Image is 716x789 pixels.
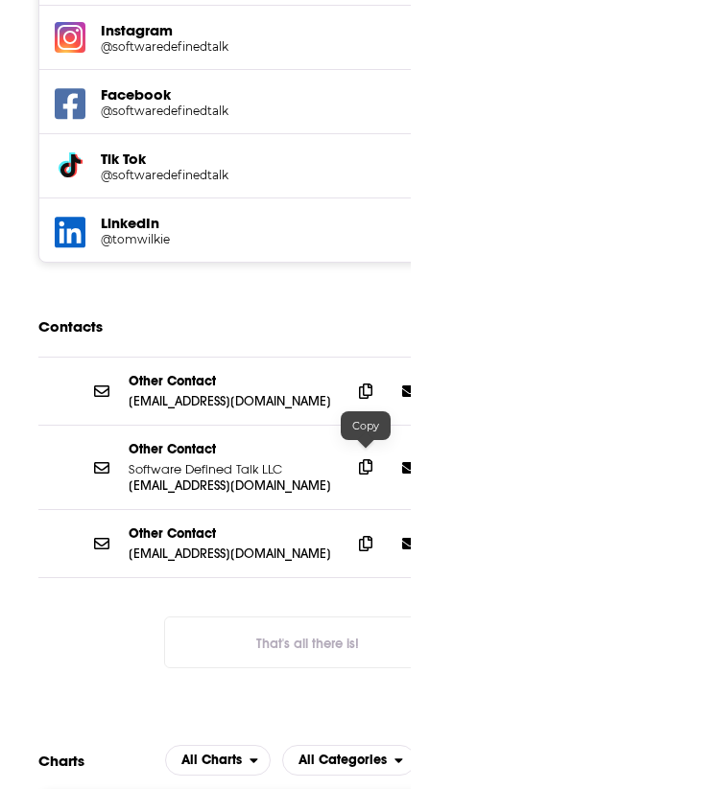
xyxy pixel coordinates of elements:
[129,393,336,409] p: [EMAIL_ADDRESS][DOMAIN_NAME]
[282,745,416,776] h2: Categories
[101,214,491,232] h5: LinkedIn
[341,411,391,440] div: Copy
[165,745,271,776] button: open menu
[101,85,491,104] h5: Facebook
[38,309,103,345] h2: Contacts
[129,525,336,542] p: Other Contact
[55,22,85,53] img: iconImage
[129,373,336,389] p: Other Contact
[165,745,271,776] h2: Platforms
[282,745,416,776] button: open menu
[101,232,239,246] h5: @tomwilkie
[101,21,491,39] h5: Instagram
[164,616,452,668] button: Nothing here.
[101,168,491,182] a: @softwaredefinedtalk
[129,441,336,457] p: Other Contact
[181,754,242,767] span: All Charts
[101,168,239,182] h5: @softwaredefinedtalk
[101,104,239,118] h5: @softwaredefinedtalk
[38,752,84,770] h2: Charts
[101,104,491,118] a: @softwaredefinedtalk
[101,39,239,54] h5: @softwaredefinedtalk
[101,232,491,246] a: @tomwilkie
[101,150,491,168] h5: Tik Tok
[298,754,387,767] span: All Categories
[129,461,336,477] p: Software Defined Talk LLC
[129,477,336,494] p: [EMAIL_ADDRESS][DOMAIN_NAME]
[129,545,336,562] p: [EMAIL_ADDRESS][DOMAIN_NAME]
[101,39,491,54] a: @softwaredefinedtalk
